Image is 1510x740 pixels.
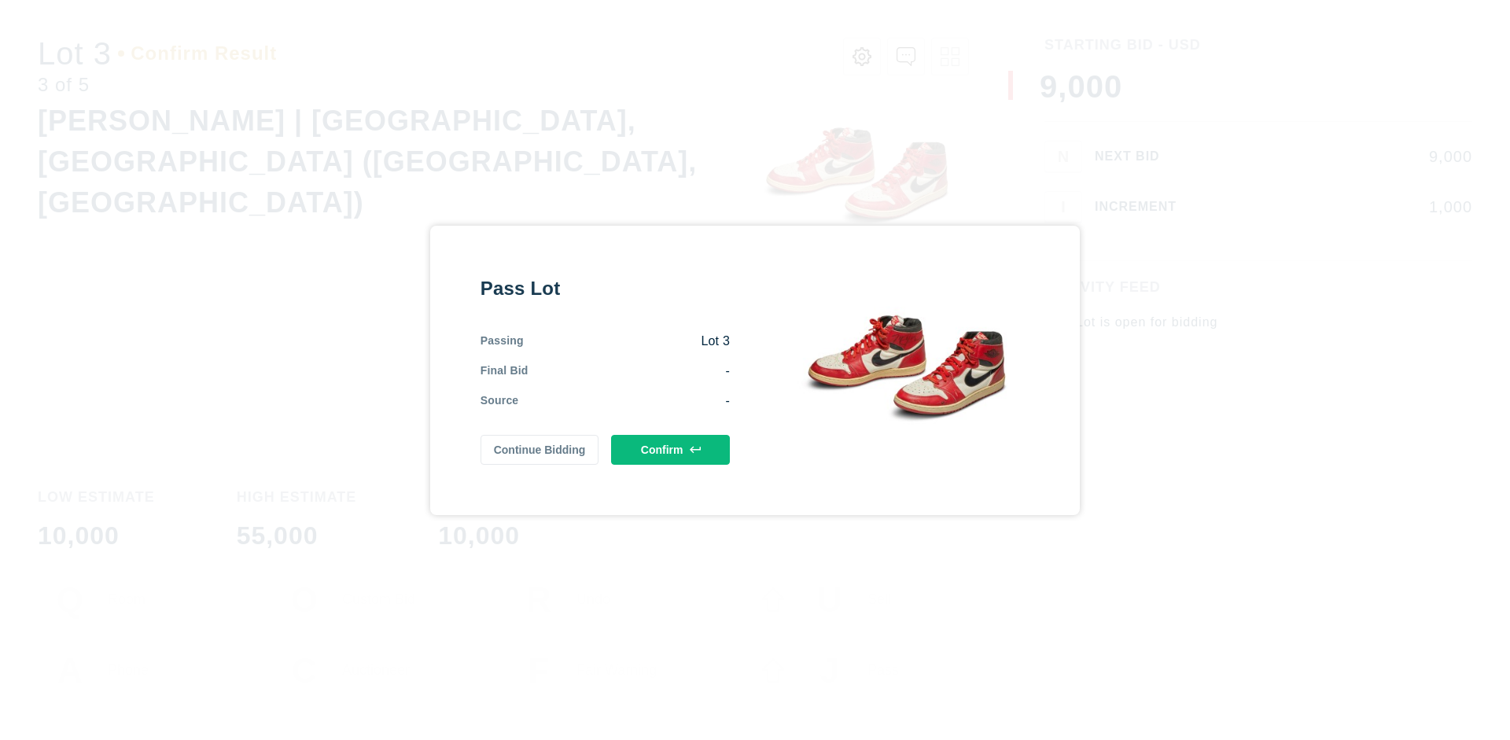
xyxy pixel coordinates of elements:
[481,276,730,301] div: Pass Lot
[524,333,730,350] div: Lot 3
[481,363,528,380] div: Final Bid
[611,435,730,465] button: Confirm
[528,363,730,380] div: -
[481,435,599,465] button: Continue Bidding
[481,392,519,410] div: Source
[518,392,730,410] div: -
[481,333,524,350] div: Passing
